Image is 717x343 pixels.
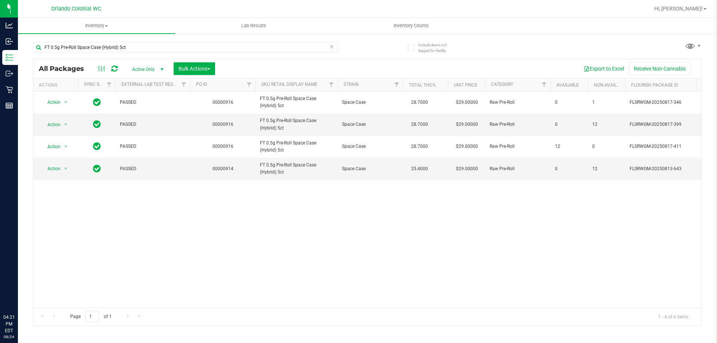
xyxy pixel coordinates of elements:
[384,22,439,29] span: Inventory Counts
[452,97,482,108] span: $29.00000
[61,163,71,174] span: select
[3,314,15,334] p: 04:21 PM EDT
[332,18,490,34] a: Inventory Counts
[18,18,175,34] a: Inventory
[407,119,432,130] span: 28.7000
[342,121,398,128] span: Space Case
[407,141,432,152] span: 28.7000
[6,70,13,77] inline-svg: Outbound
[490,121,546,128] span: Raw Pre-Roll
[630,99,703,106] span: FLSRWGM-20250817-346
[6,38,13,45] inline-svg: Inbound
[592,143,621,150] span: 0
[64,311,118,322] span: Page of 1
[490,165,546,172] span: Raw Pre-Roll
[41,163,61,174] span: Action
[260,117,333,131] span: FT 0.5g Pre-Roll Space Case (Hybrid) 5ct
[179,66,210,72] span: Bulk Actions
[261,82,317,87] a: SKU Retail Display Name
[555,143,583,150] span: 12
[93,97,101,107] span: In Sync
[41,119,61,130] span: Action
[630,121,703,128] span: FLSRWGM-20250817-399
[555,121,583,128] span: 0
[243,78,255,91] a: Filter
[409,82,436,88] a: Total THC%
[454,82,477,88] a: Unit Price
[18,22,175,29] span: Inventory
[592,121,621,128] span: 12
[407,163,432,174] span: 25.4000
[491,82,513,87] a: Category
[654,6,703,12] span: Hi, [PERSON_NAME]!
[3,334,15,340] p: 08/24
[452,163,482,174] span: $29.00000
[631,82,678,88] a: Flourish Package ID
[579,62,629,75] button: Export to Excel
[196,82,207,87] a: PO ID
[490,99,546,106] span: Raw Pre-Roll
[556,82,579,88] a: Available
[33,42,338,53] input: Search Package ID, Item Name, SKU, Lot or Part Number...
[120,99,186,106] span: PASSED
[329,42,334,52] span: Clear
[260,95,333,109] span: FT 0.5g Pre-Roll Space Case (Hybrid) 5ct
[86,311,99,322] input: 1
[212,166,233,171] a: 00000914
[61,141,71,152] span: select
[231,22,276,29] span: Lab Results
[212,122,233,127] a: 00000916
[594,82,627,88] a: Non-Available
[6,54,13,61] inline-svg: Inventory
[555,99,583,106] span: 0
[260,162,333,176] span: FT 0.5g Pre-Roll Space Case (Hybrid) 5ct
[93,141,101,152] span: In Sync
[93,163,101,174] span: In Sync
[490,143,546,150] span: Raw Pre-Roll
[120,165,186,172] span: PASSED
[260,140,333,154] span: FT 0.5g Pre-Roll Space Case (Hybrid) 5ct
[538,78,550,91] a: Filter
[391,78,403,91] a: Filter
[6,86,13,93] inline-svg: Retail
[7,283,30,306] iframe: Resource center
[344,82,359,87] a: Strain
[103,78,115,91] a: Filter
[178,78,190,91] a: Filter
[342,143,398,150] span: Space Case
[555,165,583,172] span: 0
[174,62,215,75] button: Bulk Actions
[418,42,456,53] span: Include items not tagged for facility
[39,65,91,73] span: All Packages
[93,119,101,130] span: In Sync
[652,311,694,322] span: 1 - 4 of 4 items
[407,97,432,108] span: 28.7000
[212,144,233,149] a: 00000916
[120,143,186,150] span: PASSED
[84,82,113,87] a: Sync Status
[630,143,703,150] span: FLSRWGM-20250817-411
[592,99,621,106] span: 1
[120,121,186,128] span: PASSED
[6,22,13,29] inline-svg: Analytics
[61,119,71,130] span: select
[212,100,233,105] a: 00000916
[342,165,398,172] span: Space Case
[51,6,101,12] span: Orlando Colonial WC
[41,141,61,152] span: Action
[39,82,75,88] div: Actions
[452,141,482,152] span: $29.00000
[121,82,180,87] a: External Lab Test Result
[41,97,61,107] span: Action
[61,97,71,107] span: select
[629,62,690,75] button: Receive Non-Cannabis
[175,18,332,34] a: Lab Results
[452,119,482,130] span: $29.00000
[342,99,398,106] span: Space Case
[6,102,13,109] inline-svg: Reports
[630,165,703,172] span: FLSRWGM-20250813-643
[592,165,621,172] span: 12
[325,78,338,91] a: Filter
